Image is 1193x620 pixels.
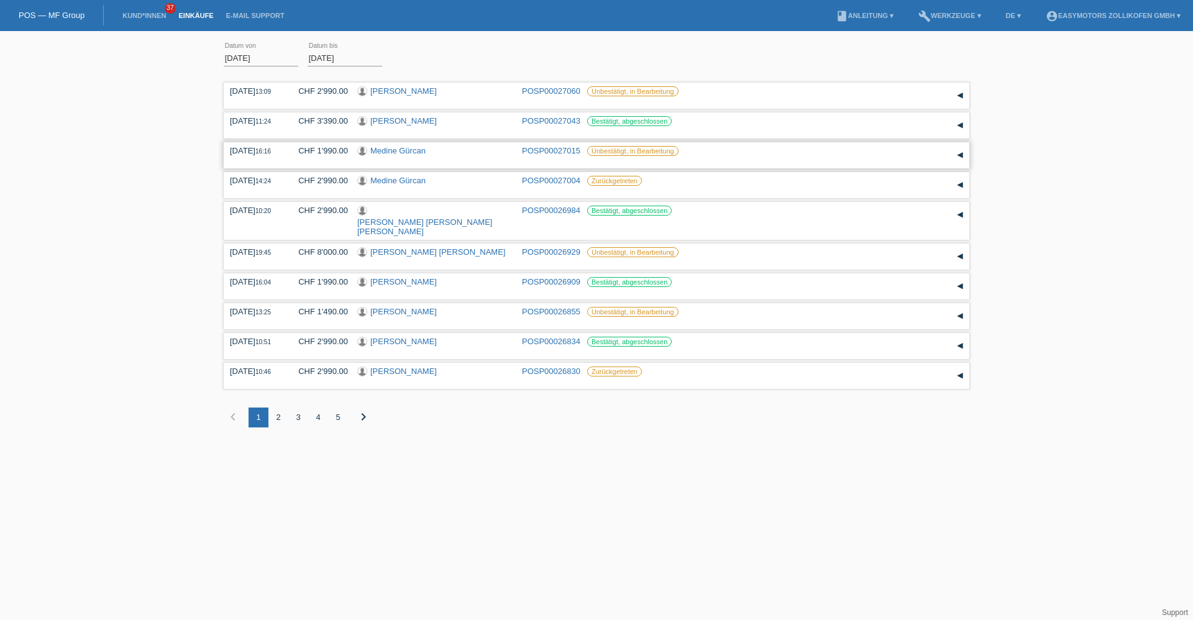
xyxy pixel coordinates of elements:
div: auf-/zuklappen [951,146,969,165]
div: [DATE] [230,367,280,376]
a: account_circleEasymotors Zollikofen GmbH ▾ [1040,12,1187,19]
a: POSP00026984 [522,206,580,215]
a: POSP00027060 [522,86,580,96]
span: 37 [165,3,176,14]
a: Kund*innen [116,12,172,19]
div: [DATE] [230,116,280,125]
a: [PERSON_NAME] [370,116,437,125]
a: POSP00026929 [522,247,580,257]
a: [PERSON_NAME] [370,337,437,346]
label: Bestätigt, abgeschlossen [587,116,672,126]
span: 16:16 [255,148,271,155]
a: POSP00027004 [522,176,580,185]
a: Support [1162,608,1188,617]
a: POSP00027043 [522,116,580,125]
a: POSP00027015 [522,146,580,155]
a: E-Mail Support [220,12,291,19]
div: [DATE] [230,307,280,316]
a: buildWerkzeuge ▾ [912,12,987,19]
a: DE ▾ [1000,12,1027,19]
a: bookAnleitung ▾ [830,12,900,19]
a: POSP00026909 [522,277,580,286]
span: 11:24 [255,118,271,125]
div: CHF 8'000.00 [289,247,348,257]
div: auf-/zuklappen [951,206,969,224]
div: auf-/zuklappen [951,307,969,326]
a: Medine Gürcan [370,176,426,185]
span: 13:09 [255,88,271,95]
div: auf-/zuklappen [951,337,969,355]
a: POSP00026834 [522,337,580,346]
label: Bestätigt, abgeschlossen [587,337,672,347]
a: [PERSON_NAME] [370,307,437,316]
div: auf-/zuklappen [951,116,969,135]
i: chevron_right [356,409,371,424]
div: [DATE] [230,86,280,96]
a: [PERSON_NAME] [PERSON_NAME] [PERSON_NAME] [357,217,492,236]
div: [DATE] [230,206,280,215]
div: CHF 2'990.00 [289,86,348,96]
div: auf-/zuklappen [951,176,969,194]
div: 2 [268,408,288,427]
i: account_circle [1046,10,1058,22]
div: 1 [249,408,268,427]
a: [PERSON_NAME] [370,86,437,96]
a: Medine Gürcan [370,146,426,155]
div: CHF 2'990.00 [289,206,348,215]
span: 10:46 [255,368,271,375]
i: book [836,10,848,22]
a: [PERSON_NAME] [370,367,437,376]
label: Unbestätigt, in Bearbeitung [587,146,679,156]
label: Bestätigt, abgeschlossen [587,206,672,216]
div: [DATE] [230,247,280,257]
div: [DATE] [230,176,280,185]
div: [DATE] [230,277,280,286]
span: 10:20 [255,207,271,214]
a: POS — MF Group [19,11,85,20]
label: Unbestätigt, in Bearbeitung [587,307,679,317]
div: auf-/zuklappen [951,86,969,105]
span: 10:51 [255,339,271,345]
label: Zurückgetreten [587,367,642,376]
div: [DATE] [230,337,280,346]
div: 4 [308,408,328,427]
a: POSP00026830 [522,367,580,376]
span: 19:45 [255,249,271,256]
a: [PERSON_NAME] [370,277,437,286]
i: chevron_left [226,409,240,424]
div: CHF 2'990.00 [289,367,348,376]
div: CHF 2'990.00 [289,337,348,346]
span: 16:04 [255,279,271,286]
span: 13:25 [255,309,271,316]
a: POSP00026855 [522,307,580,316]
div: 3 [288,408,308,427]
label: Unbestätigt, in Bearbeitung [587,247,679,257]
label: Zurückgetreten [587,176,642,186]
div: CHF 1'490.00 [289,307,348,316]
label: Bestätigt, abgeschlossen [587,277,672,287]
div: auf-/zuklappen [951,247,969,266]
div: CHF 1'990.00 [289,146,348,155]
div: auf-/zuklappen [951,367,969,385]
div: [DATE] [230,146,280,155]
span: 14:24 [255,178,271,185]
i: build [918,10,931,22]
label: Unbestätigt, in Bearbeitung [587,86,679,96]
div: 5 [328,408,348,427]
a: [PERSON_NAME] [PERSON_NAME] [370,247,505,257]
a: Einkäufe [172,12,219,19]
div: CHF 3'390.00 [289,116,348,125]
div: auf-/zuklappen [951,277,969,296]
div: CHF 1'990.00 [289,277,348,286]
div: CHF 2'990.00 [289,176,348,185]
